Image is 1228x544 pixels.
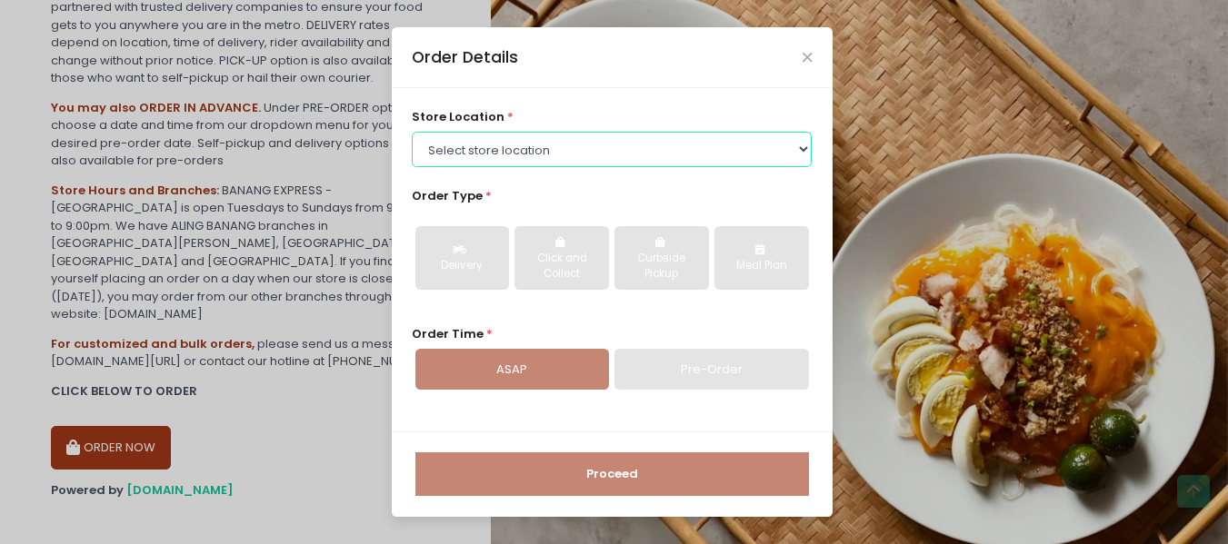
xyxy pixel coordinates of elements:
[527,251,595,282] div: Click and Collect
[614,226,708,290] button: Curbside Pickup
[412,187,483,204] span: Order Type
[714,226,808,290] button: Meal Plan
[727,258,795,274] div: Meal Plan
[627,251,695,282] div: Curbside Pickup
[428,258,496,274] div: Delivery
[412,325,484,342] span: Order Time
[412,45,518,69] div: Order Details
[803,53,812,62] button: Close
[514,226,608,290] button: Click and Collect
[415,452,809,496] button: Proceed
[412,108,504,125] span: store location
[415,226,509,290] button: Delivery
